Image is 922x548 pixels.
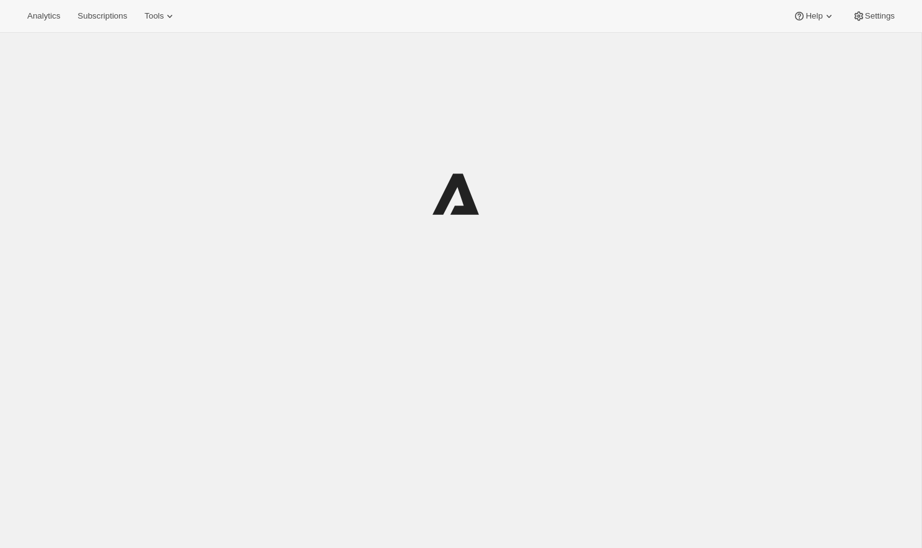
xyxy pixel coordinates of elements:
button: Settings [845,7,902,25]
button: Analytics [20,7,68,25]
button: Subscriptions [70,7,134,25]
span: Subscriptions [77,11,127,21]
span: Tools [144,11,164,21]
span: Settings [865,11,895,21]
span: Help [806,11,822,21]
button: Help [786,7,842,25]
span: Analytics [27,11,60,21]
button: Tools [137,7,183,25]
